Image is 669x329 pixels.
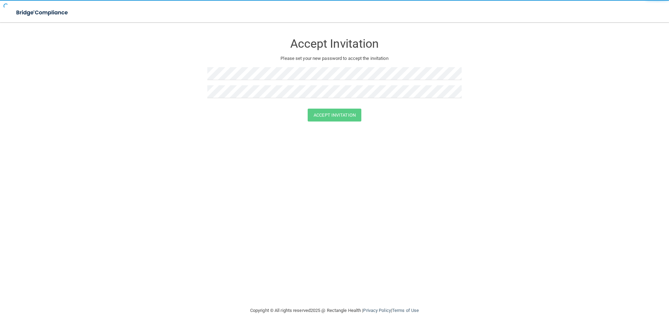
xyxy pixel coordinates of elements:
img: bridge_compliance_login_screen.278c3ca4.svg [10,6,75,20]
button: Accept Invitation [308,109,361,122]
a: Terms of Use [392,308,419,313]
div: Copyright © All rights reserved 2025 @ Rectangle Health | | [207,299,462,322]
h3: Accept Invitation [207,37,462,50]
a: Privacy Policy [363,308,391,313]
p: Please set your new password to accept the invitation [213,54,456,63]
